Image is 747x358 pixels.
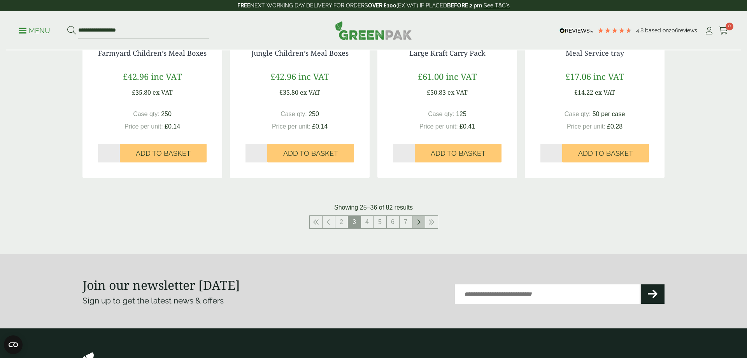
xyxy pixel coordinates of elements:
[133,111,160,117] span: Case qty:
[123,71,149,82] span: £42.96
[559,28,593,34] img: REVIEWS.io
[419,123,458,130] span: Price per unit:
[565,111,591,117] span: Case qty:
[415,144,502,162] button: Add to Basket
[120,144,207,162] button: Add to Basket
[124,123,163,130] span: Price per unit:
[298,71,329,82] span: inc VAT
[669,27,678,34] span: 206
[456,111,466,117] span: 125
[251,48,349,58] a: Jungle Children’s Meal Boxes
[704,27,714,35] i: My Account
[82,295,344,307] p: Sign up to get the latest news & offers
[428,111,454,117] span: Case qty:
[161,111,172,117] span: 250
[484,2,510,9] a: See T&C's
[447,88,468,97] span: ex VAT
[335,21,412,40] img: GreenPak Supplies
[19,26,50,35] p: Menu
[427,88,446,97] span: £50.83
[607,123,622,130] span: £0.28
[374,216,386,228] a: 5
[418,71,444,82] span: £61.00
[19,26,50,34] a: Menu
[719,27,728,35] i: Cart
[151,71,182,82] span: inc VAT
[279,88,298,97] span: £35.80
[335,216,348,228] a: 2
[565,71,591,82] span: £17.06
[719,25,728,37] a: 0
[267,144,354,162] button: Add to Basket
[348,216,361,228] span: 3
[4,335,23,354] button: Open CMP widget
[446,71,477,82] span: inc VAT
[281,111,307,117] span: Case qty:
[153,88,173,97] span: ex VAT
[409,48,486,58] a: Large Kraft Carry Pack
[574,88,593,97] span: £14.22
[431,149,486,158] span: Add to Basket
[300,88,320,97] span: ex VAT
[593,71,624,82] span: inc VAT
[597,27,632,34] div: 4.79 Stars
[361,216,373,228] a: 4
[283,149,338,158] span: Add to Basket
[567,123,605,130] span: Price per unit:
[562,144,649,162] button: Add to Basket
[334,203,413,212] p: Showing 25–36 of 82 results
[387,216,399,228] a: 6
[165,123,180,130] span: £0.14
[678,27,697,34] span: reviews
[136,149,191,158] span: Add to Basket
[566,48,624,58] a: Meal Service tray
[309,111,319,117] span: 250
[400,216,412,228] a: 7
[270,71,296,82] span: £42.96
[132,88,151,97] span: £35.80
[593,111,625,117] span: 50 per case
[595,88,615,97] span: ex VAT
[312,123,328,130] span: £0.14
[237,2,250,9] strong: FREE
[459,123,475,130] span: £0.41
[368,2,396,9] strong: OVER £100
[645,27,669,34] span: Based on
[98,48,207,58] a: Farmyard Children’s Meal Boxes
[272,123,310,130] span: Price per unit:
[726,23,733,30] span: 0
[636,27,645,34] span: 4.8
[447,2,482,9] strong: BEFORE 2 pm
[82,277,240,293] strong: Join our newsletter [DATE]
[578,149,633,158] span: Add to Basket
